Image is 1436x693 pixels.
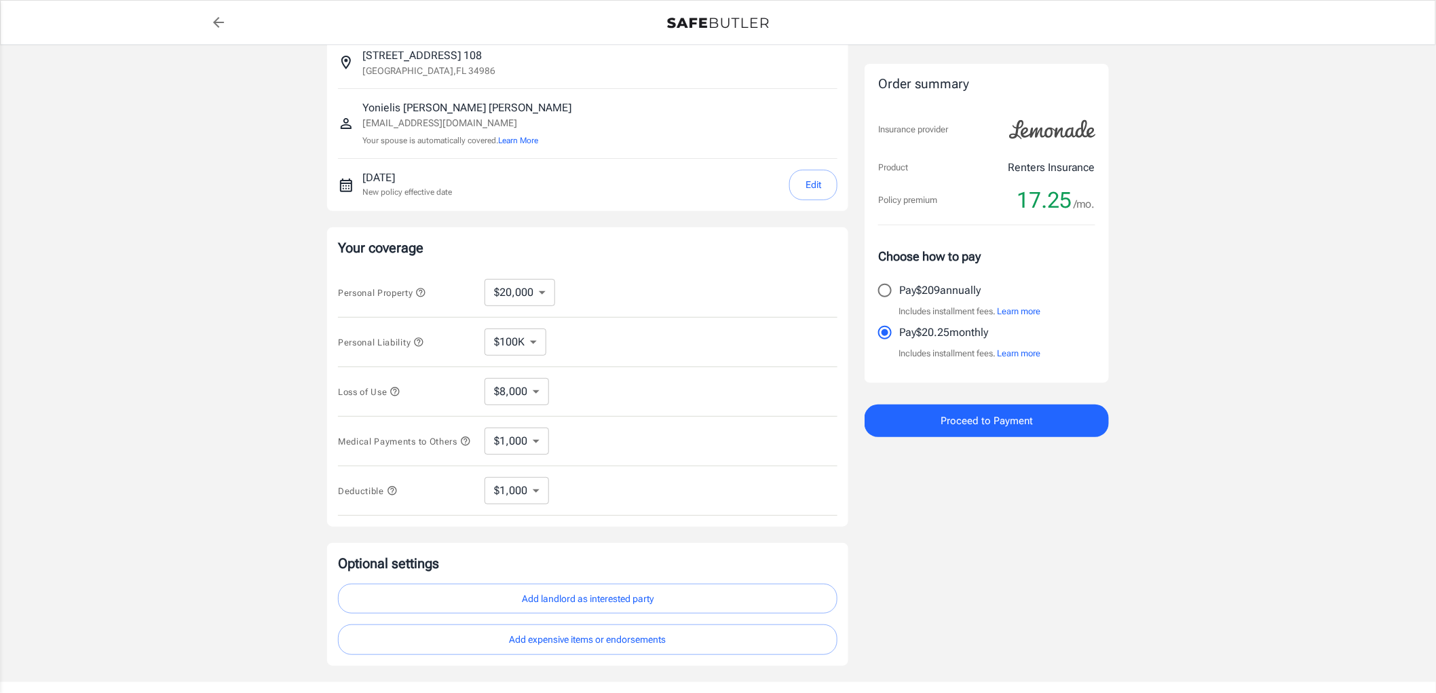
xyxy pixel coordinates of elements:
button: Learn more [997,305,1040,318]
p: New policy effective date [362,186,452,198]
span: Personal Property [338,288,426,298]
button: Personal Property [338,284,426,301]
button: Deductible [338,483,398,499]
span: Medical Payments to Others [338,436,471,447]
button: Loss of Use [338,383,400,400]
p: Policy premium [878,193,937,207]
div: Order summary [878,75,1095,94]
p: Product [878,161,908,174]
p: Pay $20.25 monthly [899,324,988,341]
p: Includes installment fees. [899,347,1040,360]
svg: Insured address [338,54,354,71]
p: Yonielis [PERSON_NAME] [PERSON_NAME] [362,100,571,116]
svg: New policy start date [338,177,354,193]
button: Proceed to Payment [865,405,1109,437]
span: Deductible [338,486,398,496]
button: Learn more [997,347,1040,360]
img: Lemonade [1002,111,1103,149]
span: Proceed to Payment [941,412,1033,430]
p: [DATE] [362,170,452,186]
span: /mo. [1074,195,1095,214]
button: Add expensive items or endorsements [338,624,837,655]
button: Add landlord as interested party [338,584,837,614]
p: [EMAIL_ADDRESS][DOMAIN_NAME] [362,116,571,130]
button: Edit [789,170,837,200]
a: back to quotes [205,9,232,36]
button: Personal Liability [338,334,424,350]
p: Your coverage [338,238,837,257]
span: 17.25 [1017,187,1072,214]
p: Pay $209 annually [899,282,981,299]
span: Personal Liability [338,337,424,348]
p: Optional settings [338,554,837,573]
span: Loss of Use [338,387,400,397]
p: Includes installment fees. [899,305,1040,318]
button: Medical Payments to Others [338,433,471,449]
p: Choose how to pay [878,247,1095,265]
p: [GEOGRAPHIC_DATA] , FL 34986 [362,64,495,77]
p: Renters Insurance [1008,160,1095,176]
button: Learn More [498,134,538,147]
p: [STREET_ADDRESS] 108 [362,48,482,64]
svg: Insured person [338,115,354,132]
img: Back to quotes [667,18,769,29]
p: Insurance provider [878,123,948,136]
p: Your spouse is automatically covered. [362,134,571,147]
